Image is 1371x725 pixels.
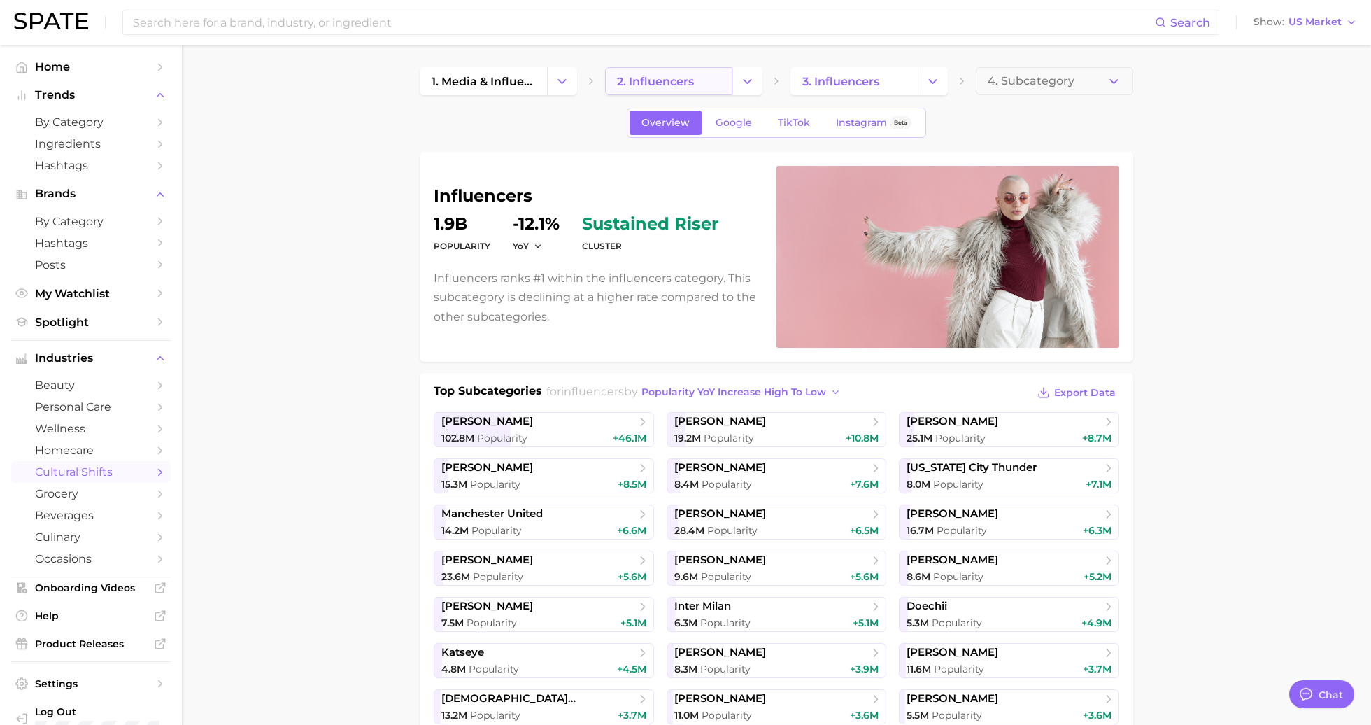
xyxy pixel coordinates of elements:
span: Home [35,60,147,73]
span: wellness [35,422,147,435]
span: Search [1170,16,1210,29]
span: manchester united [441,507,543,521]
a: Posts [11,254,171,276]
span: Help [35,610,147,622]
span: [PERSON_NAME] [441,554,533,567]
span: 3. influencers [802,75,879,88]
span: Popularity YoY increase high to low [641,386,826,398]
span: Popularity [702,709,752,722]
span: Onboarding Videos [35,582,147,594]
span: 2. influencers [617,75,694,88]
span: Hashtags [35,237,147,250]
a: [PERSON_NAME]19.2m Popularity+10.8m [667,412,887,447]
a: 2. influencers [605,67,732,95]
a: [PERSON_NAME]28.4m Popularity+6.5m [667,505,887,540]
span: Google [716,117,752,129]
span: My Watchlist [35,287,147,300]
img: SPATE [14,13,88,29]
span: +7.1m [1086,478,1111,491]
span: 4. Subcategory [988,75,1074,87]
span: 1. media & influencers [432,75,535,88]
span: Popularity [707,524,758,537]
span: [PERSON_NAME] [907,415,998,428]
a: homecare [11,439,171,461]
span: Popularity [935,432,986,444]
span: +6.5m [850,524,879,537]
a: inter milan6.3m Popularity+5.1m [667,597,887,632]
span: [PERSON_NAME] [907,507,998,521]
span: Popularity [701,570,751,583]
span: [PERSON_NAME] [674,692,766,705]
dd: -12.1% [513,216,560,232]
dt: Popularity [434,238,490,255]
span: 23.6m [441,570,470,583]
span: [PERSON_NAME] [674,554,766,567]
span: Beta [894,117,907,129]
span: Popularity [932,617,982,629]
a: Hashtags [11,155,171,176]
span: by Category [35,215,147,228]
span: [PERSON_NAME] [441,600,533,613]
a: [PERSON_NAME]11.6m Popularity+3.7m [899,643,1119,678]
a: Spotlight [11,311,171,333]
a: Product Releases [11,633,171,654]
a: Overview [630,111,702,135]
span: [PERSON_NAME] [674,507,766,521]
span: Popularity [932,709,982,722]
button: Change Category [918,67,948,95]
span: 9.6m [674,570,698,583]
a: Help [11,605,171,626]
span: Ingredients [35,137,147,150]
span: Popularity [702,478,752,491]
span: Trends [35,89,147,101]
a: [PERSON_NAME]102.8m Popularity+46.1m [434,412,654,447]
span: Popularity [700,617,751,629]
span: Instagram [836,117,887,129]
span: +6.6m [617,524,646,537]
span: Popularity [934,663,984,675]
span: 4.8m [441,663,466,675]
a: katseye4.8m Popularity+4.5m [434,643,654,678]
span: [PERSON_NAME] [674,461,766,474]
span: beauty [35,379,147,392]
span: doechii [907,600,947,613]
a: by Category [11,211,171,232]
span: 14.2m [441,524,469,537]
span: [PERSON_NAME] [441,461,533,474]
span: katseye [441,646,484,659]
span: Popularity [933,478,983,491]
span: Posts [35,258,147,272]
a: [PERSON_NAME]23.6m Popularity+5.6m [434,551,654,586]
span: YoY [513,240,529,252]
span: Popularity [700,663,751,675]
button: YoY [513,240,543,252]
a: [PERSON_NAME]9.6m Popularity+5.6m [667,551,887,586]
span: Brands [35,188,147,200]
span: [DEMOGRAPHIC_DATA][PERSON_NAME] [441,692,636,705]
span: Hashtags [35,159,147,172]
span: +10.8m [846,432,879,444]
span: 19.2m [674,432,701,444]
button: Popularity YoY increase high to low [638,383,845,402]
a: TikTok [766,111,822,135]
span: by Category [35,115,147,129]
span: +3.7m [1083,663,1111,675]
span: Popularity [471,524,522,537]
span: +3.9m [850,663,879,675]
span: 7.5m [441,617,464,629]
span: 5.5m [907,709,929,722]
span: +4.9m [1081,617,1111,629]
span: Popularity [470,709,520,722]
span: for by [546,385,845,398]
a: [PERSON_NAME]16.7m Popularity+6.3m [899,505,1119,540]
span: grocery [35,487,147,500]
span: Settings [35,677,147,690]
span: +5.1m [853,617,879,629]
a: Onboarding Videos [11,577,171,598]
h1: influencers [434,188,760,204]
button: Brands [11,183,171,204]
button: 4. Subcategory [976,67,1133,95]
span: Popularity [467,617,517,629]
span: 6.3m [674,617,697,629]
span: [US_STATE] city thunder [907,461,1037,474]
